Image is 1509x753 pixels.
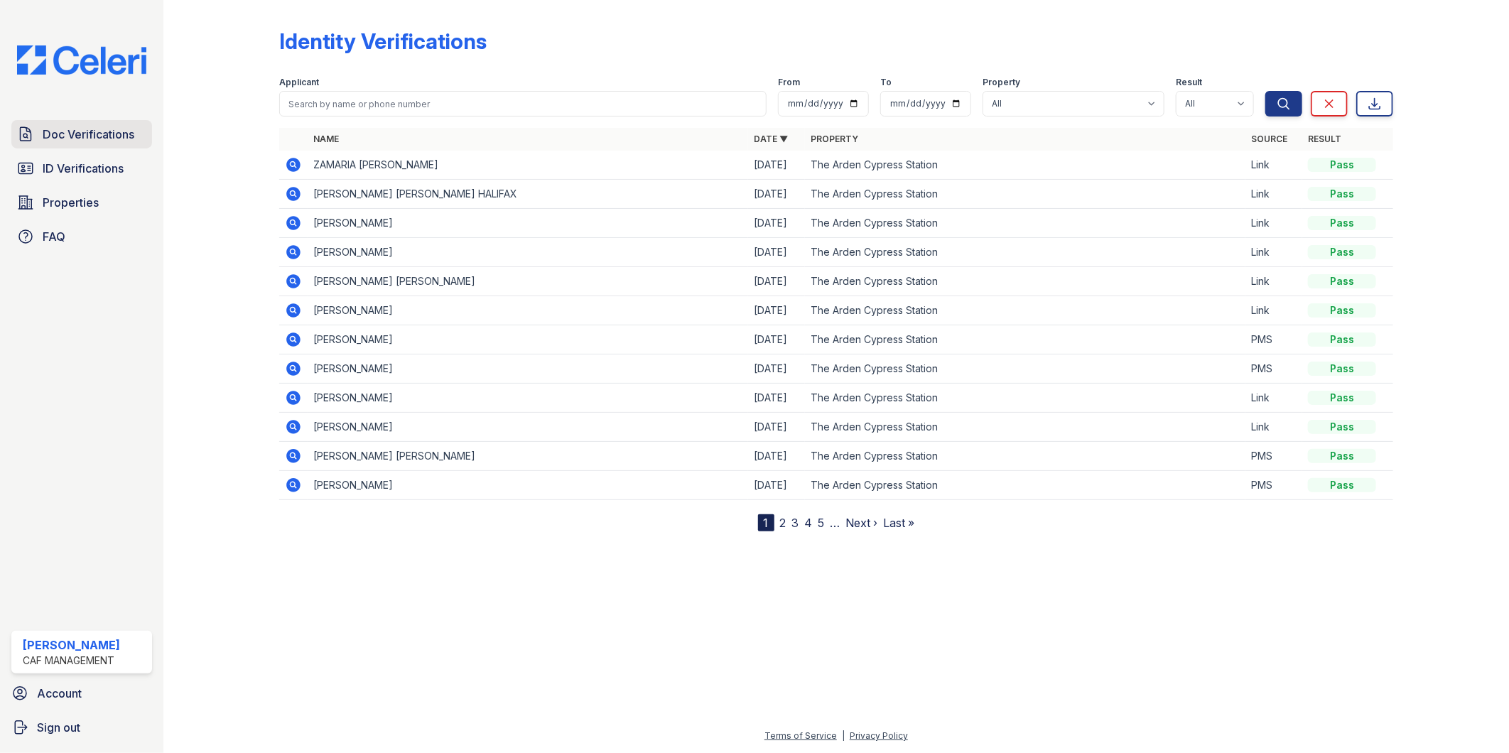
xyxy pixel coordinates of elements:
[748,209,805,238] td: [DATE]
[748,384,805,413] td: [DATE]
[805,442,1245,471] td: The Arden Cypress Station
[11,188,152,217] a: Properties
[1245,209,1302,238] td: Link
[308,151,748,180] td: ZAMARIA [PERSON_NAME]
[1308,478,1376,492] div: Pass
[846,516,878,530] a: Next ›
[43,160,124,177] span: ID Verifications
[6,679,158,708] a: Account
[308,296,748,325] td: [PERSON_NAME]
[1245,442,1302,471] td: PMS
[1308,134,1341,144] a: Result
[805,384,1245,413] td: The Arden Cypress Station
[748,267,805,296] td: [DATE]
[792,516,799,530] a: 3
[758,514,774,531] div: 1
[1245,471,1302,500] td: PMS
[778,77,800,88] label: From
[811,134,858,144] a: Property
[1245,151,1302,180] td: Link
[805,354,1245,384] td: The Arden Cypress Station
[1245,267,1302,296] td: Link
[884,516,915,530] a: Last »
[308,413,748,442] td: [PERSON_NAME]
[313,134,339,144] a: Name
[279,77,319,88] label: Applicant
[1245,180,1302,209] td: Link
[805,209,1245,238] td: The Arden Cypress Station
[23,654,120,668] div: CAF Management
[6,713,158,742] a: Sign out
[1308,420,1376,434] div: Pass
[748,151,805,180] td: [DATE]
[748,238,805,267] td: [DATE]
[983,77,1020,88] label: Property
[23,636,120,654] div: [PERSON_NAME]
[748,180,805,209] td: [DATE]
[805,413,1245,442] td: The Arden Cypress Station
[780,516,786,530] a: 2
[1245,384,1302,413] td: Link
[308,238,748,267] td: [PERSON_NAME]
[279,28,487,54] div: Identity Verifications
[850,730,908,741] a: Privacy Policy
[6,45,158,75] img: CE_Logo_Blue-a8612792a0a2168367f1c8372b55b34899dd931a85d93a1a3d3e32e68fde9ad4.png
[805,296,1245,325] td: The Arden Cypress Station
[1308,274,1376,288] div: Pass
[1245,354,1302,384] td: PMS
[1245,296,1302,325] td: Link
[805,238,1245,267] td: The Arden Cypress Station
[37,719,80,736] span: Sign out
[1308,391,1376,405] div: Pass
[308,180,748,209] td: [PERSON_NAME] [PERSON_NAME] HALIFAX
[748,325,805,354] td: [DATE]
[1308,216,1376,230] div: Pass
[805,471,1245,500] td: The Arden Cypress Station
[43,194,99,211] span: Properties
[754,134,788,144] a: Date ▼
[1245,238,1302,267] td: Link
[805,267,1245,296] td: The Arden Cypress Station
[308,325,748,354] td: [PERSON_NAME]
[880,77,892,88] label: To
[1308,332,1376,347] div: Pass
[842,730,845,741] div: |
[805,516,813,530] a: 4
[308,442,748,471] td: [PERSON_NAME] [PERSON_NAME]
[1245,325,1302,354] td: PMS
[1251,134,1287,144] a: Source
[11,120,152,148] a: Doc Verifications
[308,471,748,500] td: [PERSON_NAME]
[43,126,134,143] span: Doc Verifications
[748,354,805,384] td: [DATE]
[1308,245,1376,259] div: Pass
[805,180,1245,209] td: The Arden Cypress Station
[748,413,805,442] td: [DATE]
[43,228,65,245] span: FAQ
[748,471,805,500] td: [DATE]
[308,384,748,413] td: [PERSON_NAME]
[805,325,1245,354] td: The Arden Cypress Station
[1308,362,1376,376] div: Pass
[764,730,837,741] a: Terms of Service
[308,354,748,384] td: [PERSON_NAME]
[1245,413,1302,442] td: Link
[1308,449,1376,463] div: Pass
[279,91,767,117] input: Search by name or phone number
[1308,187,1376,201] div: Pass
[805,151,1245,180] td: The Arden Cypress Station
[748,442,805,471] td: [DATE]
[308,267,748,296] td: [PERSON_NAME] [PERSON_NAME]
[11,222,152,251] a: FAQ
[818,516,825,530] a: 5
[1308,303,1376,318] div: Pass
[1308,158,1376,172] div: Pass
[11,154,152,183] a: ID Verifications
[748,296,805,325] td: [DATE]
[308,209,748,238] td: [PERSON_NAME]
[1176,77,1202,88] label: Result
[831,514,840,531] span: …
[37,685,82,702] span: Account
